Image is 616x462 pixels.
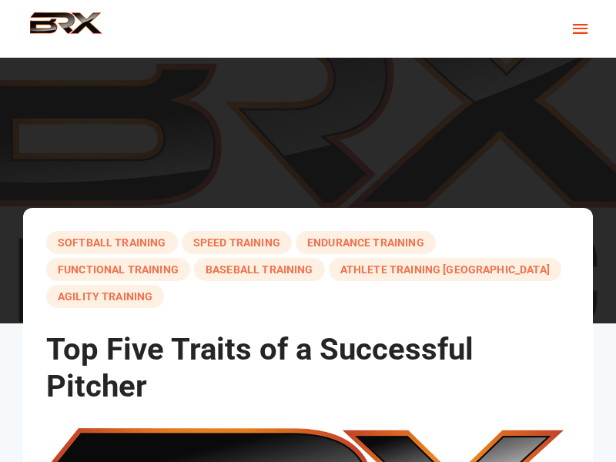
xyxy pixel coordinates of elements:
[194,258,325,281] a: baseball training
[329,258,561,281] a: Athlete Training [GEOGRAPHIC_DATA]
[296,231,436,254] a: endurance training
[46,258,190,281] a: functional training
[15,12,116,45] img: BRX Performance
[182,231,292,254] a: speed training
[46,231,570,308] div: , , , , , ,
[46,285,164,308] a: agility training
[46,231,178,254] a: softball training
[46,331,474,404] span: Top Five Traits of a Successful Pitcher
